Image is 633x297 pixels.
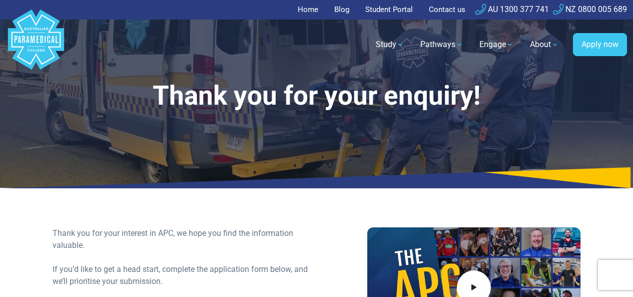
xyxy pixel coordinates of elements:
[53,263,310,287] div: If you’d like to get a head start, complete the application form below, and we’ll prioritise your...
[473,31,520,59] a: Engage
[53,227,310,251] div: Thank you for your interest in APC, we hope you find the information valuable.
[53,80,580,112] h1: Thank you for your enquiry!
[524,31,565,59] a: About
[414,31,469,59] a: Pathways
[475,5,549,14] a: AU 1300 377 741
[370,31,410,59] a: Study
[573,33,627,56] a: Apply now
[553,5,627,14] a: NZ 0800 005 689
[6,20,66,70] a: Australian Paramedical College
